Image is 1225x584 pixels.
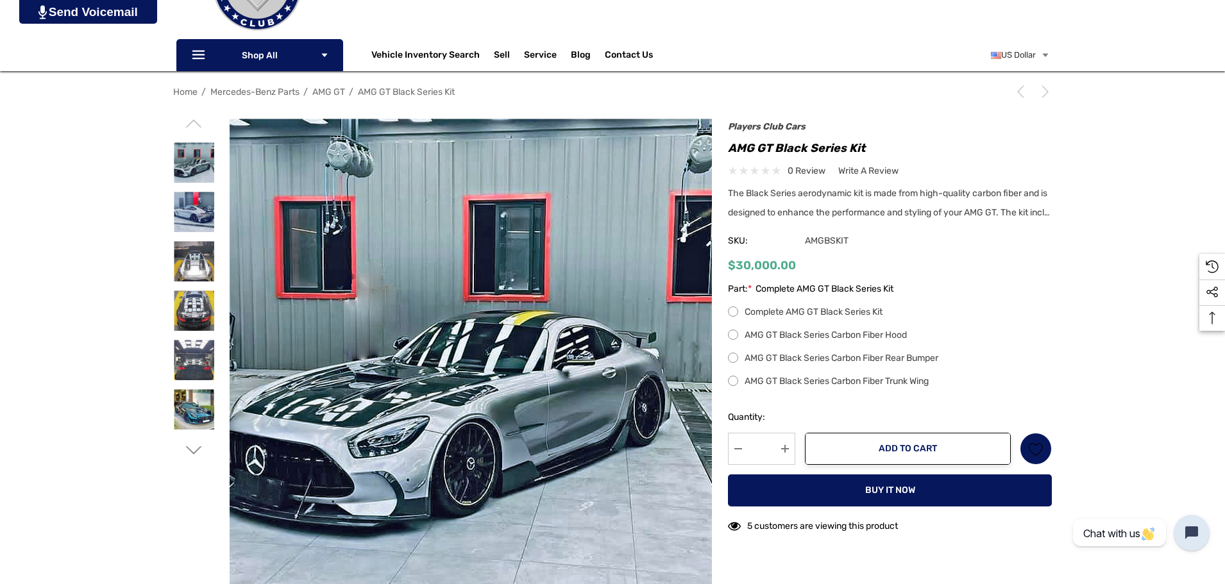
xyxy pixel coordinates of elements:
[805,433,1011,465] button: Add to Cart
[728,121,806,132] a: Players Club Cars
[756,281,893,297] span: Complete AMG GT Black Series Kit
[494,42,524,68] a: Sell
[788,163,825,179] span: 0 review
[38,5,47,19] img: PjwhLS0gR2VuZXJhdG9yOiBHcmF2aXQuaW8gLS0+PHN2ZyB4bWxucz0iaHR0cDovL3d3dy53My5vcmcvMjAwMC9zdmciIHhtb...
[186,115,202,131] svg: Go to slide 5 of 5
[728,232,792,250] span: SKU:
[312,87,345,97] a: AMG GT
[524,49,557,63] a: Service
[190,48,210,63] svg: Icon Line
[494,49,510,63] span: Sell
[1199,312,1225,324] svg: Top
[792,232,849,250] span: AMGBSKIT
[728,138,1052,158] h1: AMG GT Black Series Kit
[605,49,653,63] a: Contact Us
[173,81,1052,103] nav: Breadcrumb
[728,258,796,272] span: $30,000.00
[174,142,214,183] img: AMG GT Black Series Body Kit
[210,87,300,97] a: Mercedes-Benz Parts
[1014,85,1032,98] a: Previous
[1029,442,1043,456] svg: Wish List
[1020,433,1052,465] a: Wish List
[1206,260,1219,273] svg: Recently Viewed
[838,163,899,179] a: Write a Review
[728,328,1052,343] label: AMG GT Black Series Carbon Fiber Hood
[728,305,1052,320] label: Complete AMG GT Black Series Kit
[320,51,329,60] svg: Icon Arrow Down
[173,87,198,97] a: Home
[728,351,1052,366] label: AMG GT Black Series Carbon Fiber Rear Bumper
[728,281,1052,297] label: Part:
[174,389,214,430] img: AMG GT Black Series Body Kit
[991,42,1050,68] a: USD
[728,514,898,534] div: 5 customers are viewing this product
[358,87,455,97] a: AMG GT Black Series Kit
[728,374,1052,389] label: AMG GT Black Series Carbon Fiber Trunk Wing
[571,49,591,63] a: Blog
[174,290,214,331] img: AMG GT Black Series Body Kit
[174,192,214,232] img: AMG GT Black Series Body Kit
[174,340,214,380] img: AMG GT Black Series Body Kit
[728,474,1052,506] button: Buy it now
[728,188,1050,218] span: The Black Series aerodynamic kit is made from high-quality carbon fiber and is designed to enhanc...
[176,39,343,71] p: Shop All
[1034,85,1052,98] a: Next
[728,410,795,425] label: Quantity:
[371,49,480,63] a: Vehicle Inventory Search
[174,241,214,281] img: AMG GT Black Series Body Kit
[1206,286,1219,299] svg: Social Media
[186,442,202,458] svg: Go to slide 2 of 5
[838,165,899,177] span: Write a Review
